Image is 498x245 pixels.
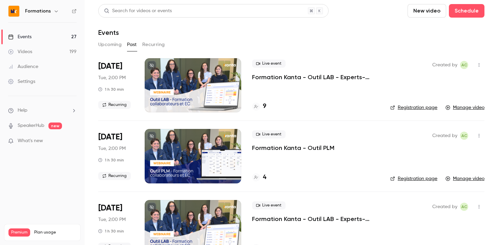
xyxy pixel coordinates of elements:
[252,73,379,81] a: Formation Kanta - Outil LAB - Experts-comptables et collaborateurs
[98,87,124,92] div: 1 h 30 min
[25,8,51,15] h6: Formations
[445,175,484,182] a: Manage video
[8,78,35,85] div: Settings
[98,132,122,142] span: [DATE]
[98,28,119,37] h1: Events
[461,61,467,69] span: AC
[18,122,44,129] a: SpeakerHub
[18,137,43,144] span: What's new
[432,203,457,211] span: Created by
[263,102,266,111] h4: 9
[252,173,266,182] a: 4
[432,61,457,69] span: Created by
[8,48,32,55] div: Videos
[98,203,122,214] span: [DATE]
[408,4,446,18] button: New video
[252,144,334,152] a: Formation Kanta - Outil PLM
[445,104,484,111] a: Manage video
[252,102,266,111] a: 9
[252,215,379,223] a: Formation Kanta - Outil LAB - Experts-comptables et collaborateurs
[98,74,126,81] span: Tue, 2:00 PM
[68,138,77,144] iframe: Noticeable Trigger
[449,4,484,18] button: Schedule
[127,39,137,50] button: Past
[18,107,27,114] span: Help
[252,60,286,68] span: Live event
[98,216,126,223] span: Tue, 2:00 PM
[432,132,457,140] span: Created by
[98,129,134,183] div: Aug 26 Tue, 2:00 PM (Europe/Paris)
[390,104,437,111] a: Registration page
[460,132,468,140] span: Anaïs Cachelou
[104,7,172,15] div: Search for videos or events
[8,6,19,17] img: Formations
[98,145,126,152] span: Tue, 2:00 PM
[8,107,77,114] li: help-dropdown-opener
[48,122,62,129] span: new
[98,39,122,50] button: Upcoming
[34,230,76,235] span: Plan usage
[460,203,468,211] span: Anaïs Cachelou
[98,228,124,234] div: 1 h 30 min
[461,203,467,211] span: AC
[390,175,437,182] a: Registration page
[461,132,467,140] span: AC
[142,39,165,50] button: Recurring
[8,34,32,40] div: Events
[252,130,286,138] span: Live event
[8,228,30,237] span: Premium
[8,63,38,70] div: Audience
[98,61,122,72] span: [DATE]
[98,58,134,112] div: Aug 26 Tue, 2:00 PM (Europe/Paris)
[98,172,131,180] span: Recurring
[252,201,286,209] span: Live event
[98,157,124,163] div: 1 h 30 min
[98,101,131,109] span: Recurring
[460,61,468,69] span: Anaïs Cachelou
[263,173,266,182] h4: 4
